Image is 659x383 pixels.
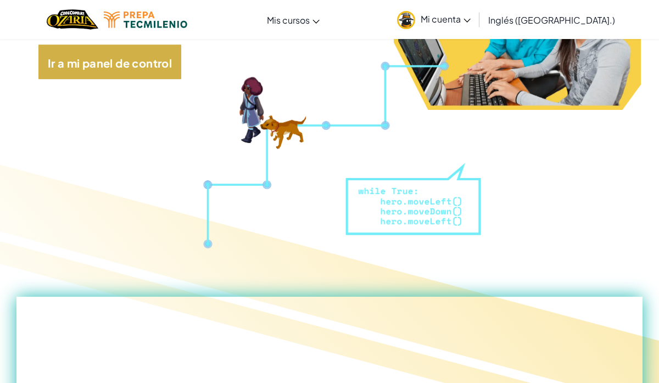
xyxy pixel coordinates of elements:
[47,8,98,31] a: Logotipo de Ozaria de CodeCombat
[397,11,415,29] img: avatar
[48,55,172,69] font: Ir a mi panel de control
[483,5,621,35] a: Inglés ([GEOGRAPHIC_DATA].)
[267,14,310,26] font: Mis cursos
[488,14,615,26] font: Inglés ([GEOGRAPHIC_DATA].)
[38,45,181,80] a: Ir a mi panel de control
[47,8,98,31] img: Hogar
[104,12,187,28] img: Logotipo de Tecmilenio
[261,5,325,35] a: Mis cursos
[421,13,461,25] font: Mi cuenta
[392,2,476,37] a: Mi cuenta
